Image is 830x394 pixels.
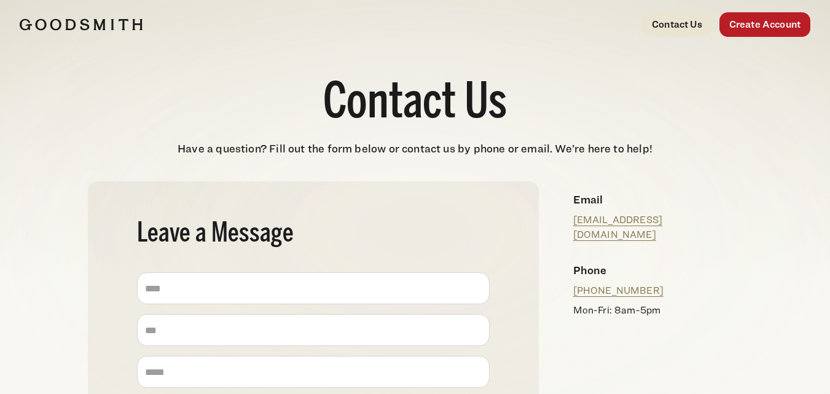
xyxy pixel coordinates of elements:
img: Goodsmith [20,18,143,31]
a: Contact Us [642,12,712,37]
a: Create Account [719,12,810,37]
p: Mon-Fri: 8am-5pm [573,303,733,318]
h2: Leave a Message [137,221,490,248]
a: [PHONE_NUMBER] [573,285,664,296]
h4: Phone [573,262,733,278]
h4: Email [573,191,733,208]
a: [EMAIL_ADDRESS][DOMAIN_NAME] [573,214,662,240]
